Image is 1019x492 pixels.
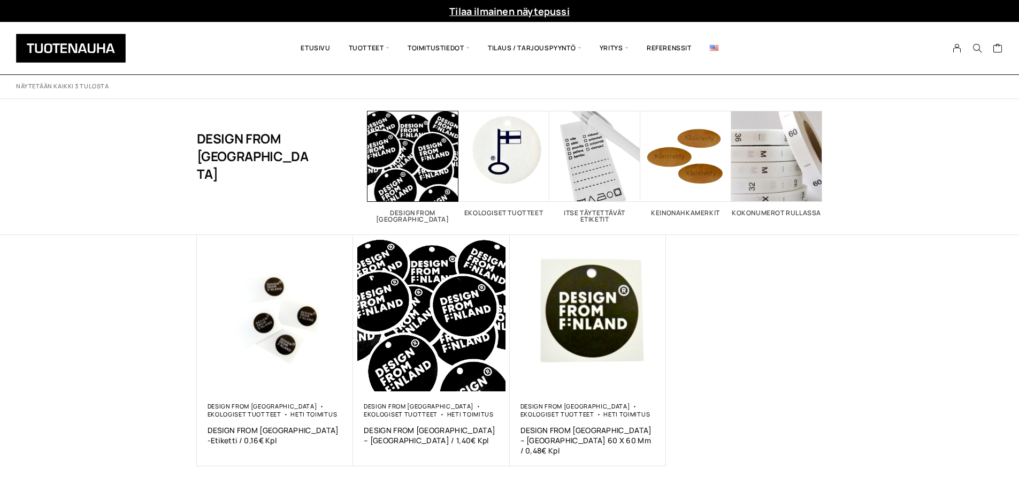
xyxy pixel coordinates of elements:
p: Näytetään kaikki 3 tulosta [16,82,109,90]
a: DESIGN FROM [GEOGRAPHIC_DATA] – [GEOGRAPHIC_DATA] / 1,40€ Kpl [364,425,499,445]
a: My Account [947,43,968,53]
a: Visit product category Itse täytettävät etiketit [549,111,640,223]
img: English [710,45,718,51]
h2: Ekologiset tuotteet [458,210,549,216]
a: Cart [993,43,1003,56]
img: Tuotenauha Oy [16,34,126,63]
a: Visit product category Design From Finland [367,111,458,223]
a: Heti toimitus [603,410,650,418]
a: Heti toimitus [447,410,494,418]
a: Ekologiset tuotteet [364,410,438,418]
a: Visit product category Keinonahkamerkit [640,111,731,216]
a: DESIGN FROM [GEOGRAPHIC_DATA] – [GEOGRAPHIC_DATA] 60 X 60 Mm / 0,48€ Kpl [520,425,656,456]
button: Search [967,43,987,53]
a: Design From [GEOGRAPHIC_DATA] [208,402,318,410]
span: Tilaus / Tarjouspyyntö [479,30,591,66]
a: Visit product category Kokonumerot rullassa [731,111,822,216]
h2: Design From [GEOGRAPHIC_DATA] [367,210,458,223]
a: Design From [GEOGRAPHIC_DATA] [520,402,631,410]
h1: Design From [GEOGRAPHIC_DATA] [197,111,314,202]
a: Visit product category Ekologiset tuotteet [458,111,549,216]
a: Ekologiset tuotteet [208,410,281,418]
span: Tuotteet [340,30,399,66]
a: DESIGN FROM [GEOGRAPHIC_DATA] -Etiketti / 0,16€ Kpl [208,425,343,445]
a: Tilaa ilmainen näytepussi [449,5,570,18]
a: Etusivu [292,30,339,66]
h2: Itse täytettävät etiketit [549,210,640,223]
a: Heti toimitus [290,410,337,418]
a: Referenssit [638,30,701,66]
h2: Kokonumerot rullassa [731,210,822,216]
span: Toimitustiedot [399,30,479,66]
a: Ekologiset tuotteet [520,410,594,418]
a: Design From [GEOGRAPHIC_DATA] [364,402,474,410]
span: Yritys [591,30,638,66]
h2: Keinonahkamerkit [640,210,731,216]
